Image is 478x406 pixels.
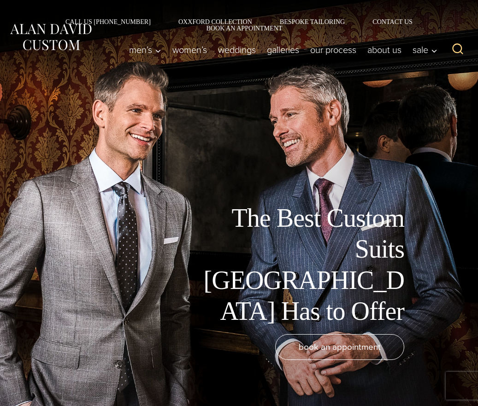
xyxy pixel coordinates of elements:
a: Contact Us [359,18,426,25]
img: Alan David Custom [9,22,92,53]
h1: The Best Custom Suits [GEOGRAPHIC_DATA] Has to Offer [197,203,404,327]
a: About Us [362,41,407,59]
a: Our Process [305,41,362,59]
a: Women’s [167,41,212,59]
span: book an appointment [299,340,381,353]
a: Bespoke Tailoring [266,18,359,25]
a: Call Us [PHONE_NUMBER] [52,18,165,25]
a: book an appointment [275,334,404,360]
nav: Secondary Navigation [9,18,469,31]
a: weddings [212,41,261,59]
a: Galleries [261,41,305,59]
button: View Search Form [447,39,469,61]
a: Book an Appointment [192,25,285,31]
nav: Primary Navigation [124,41,442,59]
span: Men’s [129,45,161,54]
span: Sale [413,45,437,54]
a: Oxxford Collection [165,18,266,25]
